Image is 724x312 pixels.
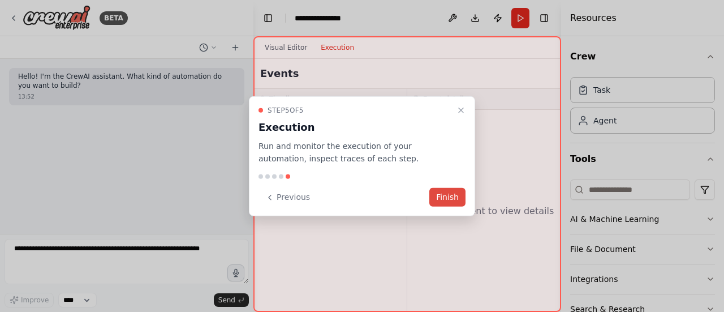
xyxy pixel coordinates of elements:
[258,188,317,207] button: Previous
[258,139,452,165] p: Run and monitor the execution of your automation, inspect traces of each step.
[268,105,304,114] span: Step 5 of 5
[454,103,468,117] button: Close walkthrough
[258,119,452,135] h3: Execution
[260,10,276,26] button: Hide left sidebar
[429,188,466,207] button: Finish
